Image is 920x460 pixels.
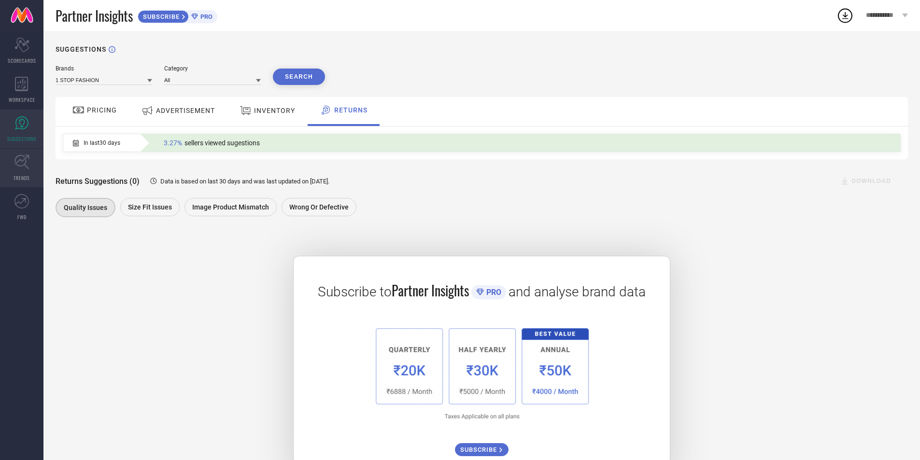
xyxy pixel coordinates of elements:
div: Open download list [836,7,854,24]
span: Partner Insights [56,6,133,26]
span: PRO [484,288,501,297]
div: Category [164,65,261,72]
span: sellers viewed sugestions [184,139,260,147]
a: SUBSCRIBEPRO [138,8,217,23]
span: Quality issues [64,204,107,211]
span: SUBSCRIBE [460,446,499,453]
span: Size fit issues [128,203,172,211]
span: SUGGESTIONS [7,135,37,142]
span: In last 30 days [84,139,120,146]
span: and analyse brand data [509,284,646,300]
span: PRO [198,13,212,20]
h1: SUGGESTIONS [56,45,106,53]
span: 3.27% [164,139,182,147]
div: Brands [56,65,152,72]
div: Percentage of sellers who have viewed suggestions for the current Insight Type [159,137,265,149]
span: FWD [17,213,27,221]
span: ADVERTISEMENT [156,107,215,114]
span: Wrong or Defective [289,203,349,211]
span: SCORECARDS [8,57,36,64]
a: SUBSCRIBE [455,436,509,456]
span: Image product mismatch [192,203,269,211]
span: WORKSPACE [9,96,35,103]
span: RETURNS [334,106,368,114]
img: 1a6fb96cb29458d7132d4e38d36bc9c7.png [367,320,596,426]
span: SUBSCRIBE [138,13,182,20]
span: INVENTORY [254,107,295,114]
span: Returns Suggestions (0) [56,177,140,186]
button: Search [273,69,325,85]
span: TRENDS [14,174,30,181]
span: Data is based on last 30 days and was last updated on [DATE] . [160,178,329,185]
span: Subscribe to [318,284,392,300]
span: PRICING [87,106,117,114]
span: Partner Insights [392,280,469,300]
